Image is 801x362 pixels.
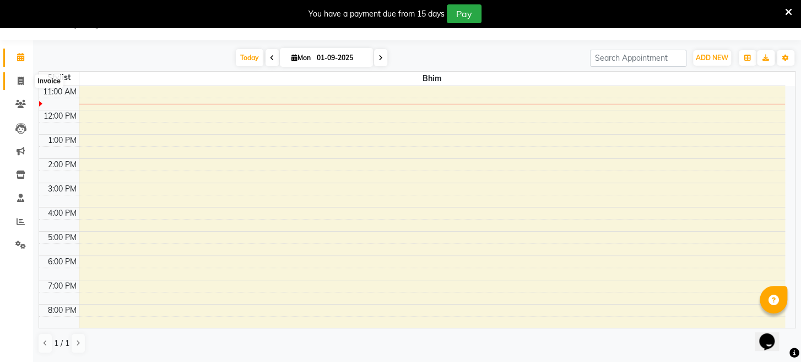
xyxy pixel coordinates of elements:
div: 1:00 PM [46,135,79,146]
div: 4:00 PM [46,207,79,219]
div: 7:00 PM [46,280,79,292]
div: You have a payment due from 15 days [309,8,445,20]
div: 12:00 PM [41,110,79,122]
div: 8:00 PM [46,305,79,316]
div: 2:00 PM [46,159,79,171]
div: Invoice [35,74,63,88]
button: Pay [447,4,481,23]
div: 3:00 PM [46,183,79,195]
input: Search Appointment [590,50,686,67]
span: Bhim [79,72,786,86]
span: Mon [289,54,313,62]
button: ADD NEW [693,50,731,66]
span: Today [236,49,263,66]
div: 11:00 AM [41,86,79,98]
input: 2025-09-01 [313,50,369,66]
div: 6:00 PM [46,256,79,268]
iframe: chat widget [755,318,790,351]
span: ADD NEW [696,54,728,62]
div: 5:00 PM [46,232,79,243]
span: 1 / 1 [54,338,69,349]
